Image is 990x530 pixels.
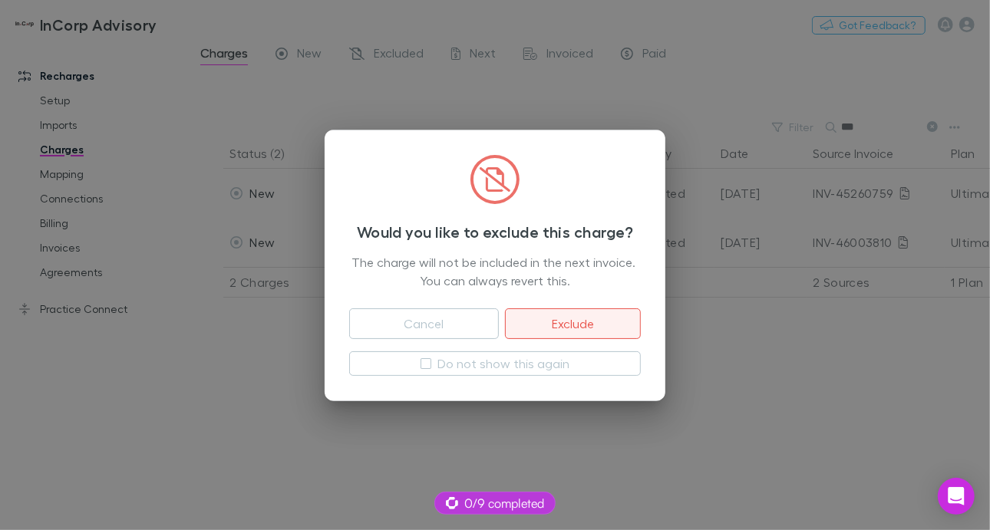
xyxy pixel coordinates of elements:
[505,308,641,339] button: Exclude
[938,478,975,515] div: Open Intercom Messenger
[349,253,641,290] div: The charge will not be included in the next invoice. You can always revert this.
[349,308,499,339] button: Cancel
[437,354,569,373] label: Do not show this again
[349,351,641,376] button: Do not show this again
[349,222,641,241] h3: Would you like to exclude this charge?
